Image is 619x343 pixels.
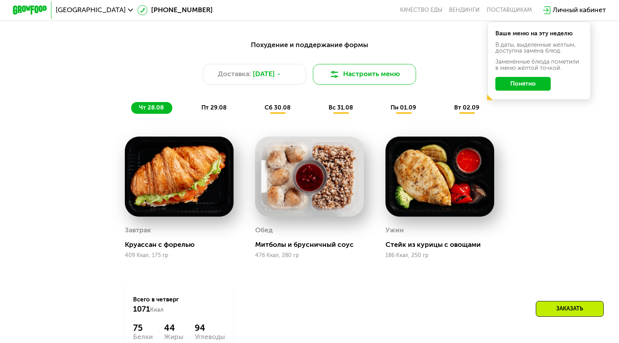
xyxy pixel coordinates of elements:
[255,241,371,249] div: Митболы и брусничный соус
[133,296,225,315] div: Всего в четверг
[391,104,416,111] span: пн 01.09
[133,304,150,314] span: 1071
[139,104,164,111] span: чт 28.08
[253,69,275,79] span: [DATE]
[329,104,353,111] span: вс 31.08
[164,323,183,333] div: 44
[385,241,501,249] div: Стейк из курицы с овощами
[553,5,606,15] div: Личный кабинет
[195,334,225,341] div: Углеводы
[56,7,126,14] span: [GEOGRAPHIC_DATA]
[255,252,364,259] div: 476 Ккал, 280 гр
[125,224,151,237] div: Завтрак
[133,323,153,333] div: 75
[55,40,564,50] div: Похудение и поддержание формы
[536,301,604,317] div: Заказать
[385,224,404,237] div: Ужин
[487,7,532,14] div: поставщикам
[265,104,290,111] span: сб 30.08
[164,334,183,341] div: Жиры
[495,59,583,71] div: Заменённые блюда пометили в меню жёлтой точкой.
[195,323,225,333] div: 94
[449,7,480,14] a: Вендинги
[255,224,273,237] div: Обед
[133,334,153,341] div: Белки
[495,31,583,36] div: Ваше меню на эту неделю
[313,64,416,85] button: Настроить меню
[125,252,234,259] div: 409 Ккал, 175 гр
[400,7,442,14] a: Качество еды
[385,252,494,259] div: 186 Ккал, 250 гр
[495,42,583,54] div: В даты, выделенные желтым, доступна замена блюд.
[201,104,226,111] span: пт 29.08
[150,306,164,313] span: Ккал
[495,77,551,91] button: Понятно
[454,104,479,111] span: вт 02.09
[137,5,213,15] a: [PHONE_NUMBER]
[125,241,241,249] div: Круассан с форелью
[218,69,251,79] span: Доставка:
